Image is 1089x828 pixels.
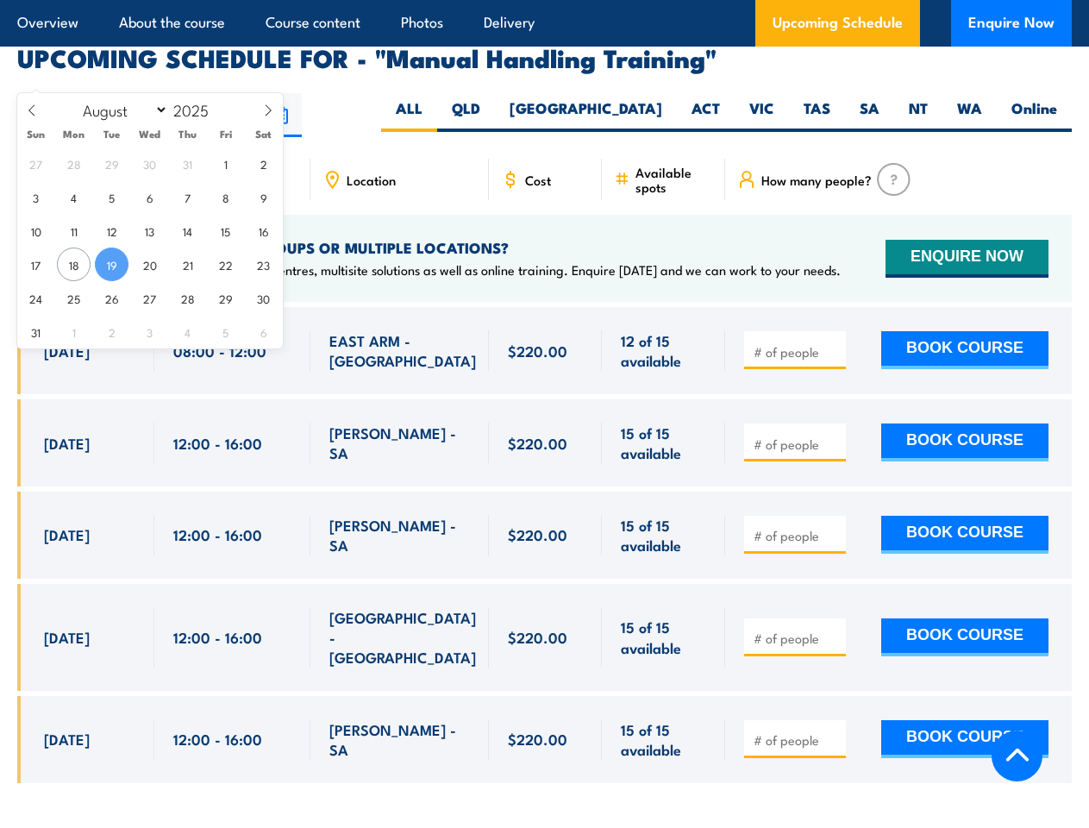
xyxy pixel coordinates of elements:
[171,147,204,180] span: July 31, 2025
[754,436,840,453] input: # of people
[57,214,91,248] span: August 11, 2025
[881,516,1048,554] button: BOOK COURSE
[133,180,166,214] span: August 6, 2025
[209,214,242,248] span: August 15, 2025
[329,330,476,371] span: EAST ARM - [GEOGRAPHIC_DATA]
[44,729,90,749] span: [DATE]
[209,248,242,281] span: August 22, 2025
[621,617,705,657] span: 15 of 15 available
[209,315,242,348] span: September 5, 2025
[171,248,204,281] span: August 21, 2025
[329,423,469,463] span: [PERSON_NAME] - SA
[173,729,262,749] span: 12:00 - 16:00
[171,214,204,248] span: August 14, 2025
[44,238,841,257] h4: NEED TRAINING FOR LARGER GROUPS OR MULTIPLE LOCATIONS?
[754,630,840,647] input: # of people
[19,315,53,348] span: August 31, 2025
[57,281,91,315] span: August 25, 2025
[508,627,567,647] span: $220.00
[171,281,204,315] span: August 28, 2025
[754,731,840,749] input: # of people
[508,433,567,453] span: $220.00
[95,315,128,348] span: September 2, 2025
[173,341,266,361] span: 08:00 - 12:00
[508,341,567,361] span: $220.00
[44,433,90,453] span: [DATE]
[44,341,90,361] span: [DATE]
[508,729,567,749] span: $220.00
[881,720,1048,758] button: BOOK COURSE
[95,147,128,180] span: July 29, 2025
[57,147,91,180] span: July 28, 2025
[95,180,128,214] span: August 5, 2025
[95,248,128,281] span: August 19, 2025
[677,98,735,132] label: ACT
[621,423,705,463] span: 15 of 15 available
[173,627,262,647] span: 12:00 - 16:00
[495,98,677,132] label: [GEOGRAPHIC_DATA]
[247,315,280,348] span: September 6, 2025
[133,281,166,315] span: August 27, 2025
[508,524,567,544] span: $220.00
[247,281,280,315] span: August 30, 2025
[19,248,53,281] span: August 17, 2025
[173,524,262,544] span: 12:00 - 16:00
[754,343,840,361] input: # of people
[329,719,469,760] span: [PERSON_NAME] - SA
[17,46,1072,68] h2: UPCOMING SCHEDULE FOR - "Manual Handling Training"
[761,172,872,187] span: How many people?
[44,524,90,544] span: [DATE]
[635,165,713,194] span: Available spots
[171,315,204,348] span: September 4, 2025
[621,330,705,371] span: 12 of 15 available
[881,618,1048,656] button: BOOK COURSE
[754,527,840,544] input: # of people
[329,607,476,668] span: [GEOGRAPHIC_DATA] - [GEOGRAPHIC_DATA]
[381,98,437,132] label: ALL
[93,129,131,140] span: Tue
[881,331,1048,369] button: BOOK COURSE
[133,214,166,248] span: August 13, 2025
[133,248,166,281] span: August 20, 2025
[245,129,283,140] span: Sat
[75,98,169,121] select: Month
[894,98,942,132] label: NT
[173,433,262,453] span: 12:00 - 16:00
[886,240,1048,278] button: ENQUIRE NOW
[735,98,789,132] label: VIC
[169,129,207,140] span: Thu
[247,214,280,248] span: August 16, 2025
[845,98,894,132] label: SA
[881,423,1048,461] button: BOOK COURSE
[131,129,169,140] span: Wed
[19,281,53,315] span: August 24, 2025
[789,98,845,132] label: TAS
[19,214,53,248] span: August 10, 2025
[207,129,245,140] span: Fri
[168,99,225,120] input: Year
[44,261,841,279] p: We offer onsite training, training at our centres, multisite solutions as well as online training...
[95,281,128,315] span: August 26, 2025
[621,515,705,555] span: 15 of 15 available
[95,214,128,248] span: August 12, 2025
[133,147,166,180] span: July 30, 2025
[437,98,495,132] label: QLD
[19,147,53,180] span: July 27, 2025
[525,172,551,187] span: Cost
[57,248,91,281] span: August 18, 2025
[17,129,55,140] span: Sun
[347,172,396,187] span: Location
[44,627,90,647] span: [DATE]
[329,515,469,555] span: [PERSON_NAME] - SA
[247,180,280,214] span: August 9, 2025
[942,98,997,132] label: WA
[19,180,53,214] span: August 3, 2025
[247,248,280,281] span: August 23, 2025
[133,315,166,348] span: September 3, 2025
[997,98,1072,132] label: Online
[247,147,280,180] span: August 2, 2025
[55,129,93,140] span: Mon
[209,147,242,180] span: August 1, 2025
[621,719,705,760] span: 15 of 15 available
[57,180,91,214] span: August 4, 2025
